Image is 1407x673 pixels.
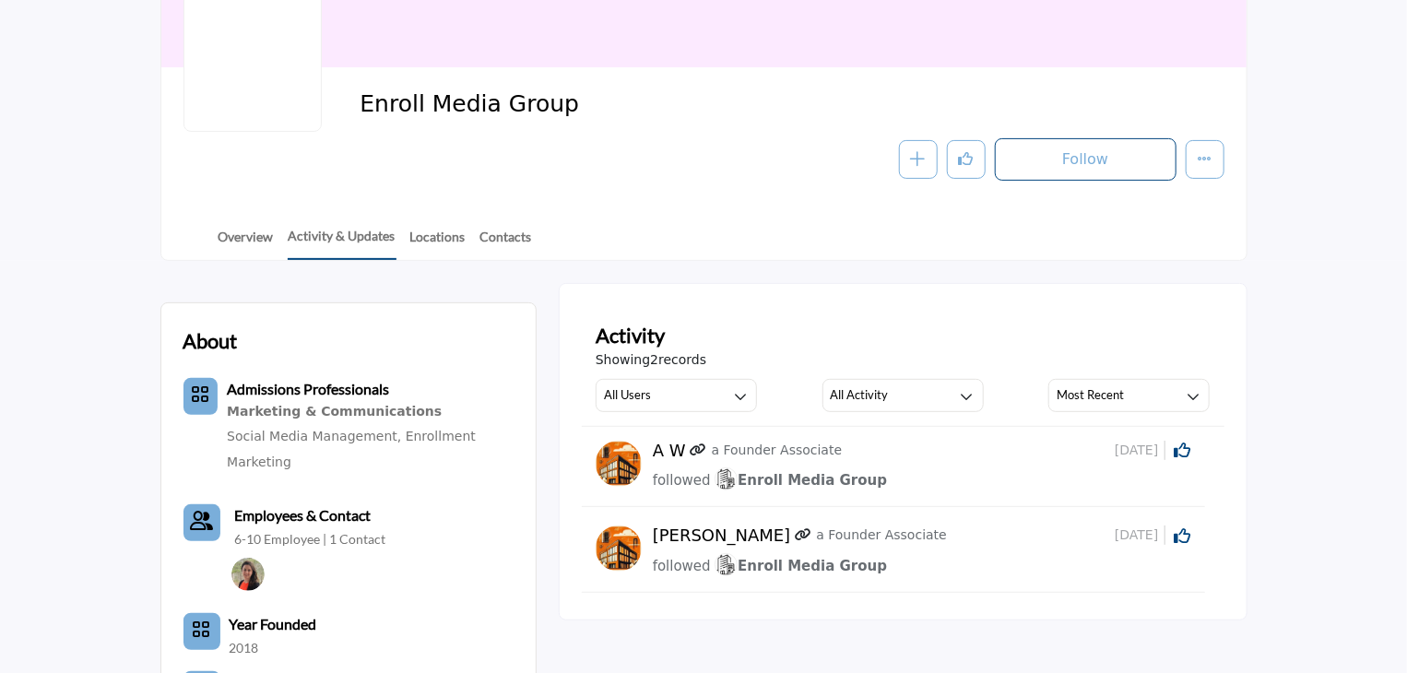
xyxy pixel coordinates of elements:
[653,525,791,546] h5: [PERSON_NAME]
[479,227,533,259] a: Contacts
[653,472,711,489] span: followed
[230,613,317,635] b: Year Founded
[596,525,642,572] img: avtar-image
[1175,442,1191,458] i: Click to Like this activity
[691,441,707,460] a: Link of redirect to contact page
[995,138,1176,181] button: Follow
[604,386,651,403] h3: All Users
[822,379,984,412] button: All Activity
[596,320,665,350] h2: Activity
[360,89,775,120] span: Enroll Media Group
[183,325,238,356] h2: About
[947,140,986,179] button: Like
[1057,386,1124,403] h3: Most Recent
[650,352,658,367] span: 2
[235,506,372,524] b: Employees & Contact
[1048,379,1210,412] button: Most Recent
[715,469,887,492] a: imageEnroll Media Group
[218,227,275,259] a: Overview
[715,553,738,576] img: image
[230,639,259,657] p: 2018
[653,558,711,574] span: followed
[235,530,386,549] a: 6-10 Employee | 1 Contact
[831,386,889,403] h3: All Activity
[1175,527,1191,544] i: Click to Like this activity
[653,441,686,461] h5: A W
[715,558,887,574] span: Enroll Media Group
[712,441,843,460] p: a Founder Associate
[1115,525,1165,545] span: [DATE]
[227,400,514,424] a: Marketing & Communications
[227,383,389,397] a: Admissions Professionals
[227,380,389,397] b: Admissions Professionals
[715,555,887,578] a: imageEnroll Media Group
[715,472,887,489] span: Enroll Media Group
[183,504,220,541] button: Contact-Employee Icon
[816,525,947,545] p: a Founder Associate
[1115,441,1165,460] span: [DATE]
[596,350,706,370] span: Showing records
[715,467,738,490] img: image
[596,379,757,412] button: All Users
[231,558,265,591] img: Angie W.
[235,504,372,526] a: Employees & Contact
[1186,140,1224,179] button: More details
[227,429,401,443] a: Social Media Management,
[288,226,396,260] a: Activity & Updates
[227,400,514,424] div: Cutting-edge software solutions designed to streamline educational processes and enhance learning.
[227,429,476,469] a: Enrollment Marketing
[183,378,219,415] button: Category Icon
[183,613,220,650] button: No of member icon
[795,525,811,545] a: Link of redirect to contact page
[409,227,467,259] a: Locations
[183,504,220,541] a: Link of redirect to contact page
[596,441,642,487] img: avtar-image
